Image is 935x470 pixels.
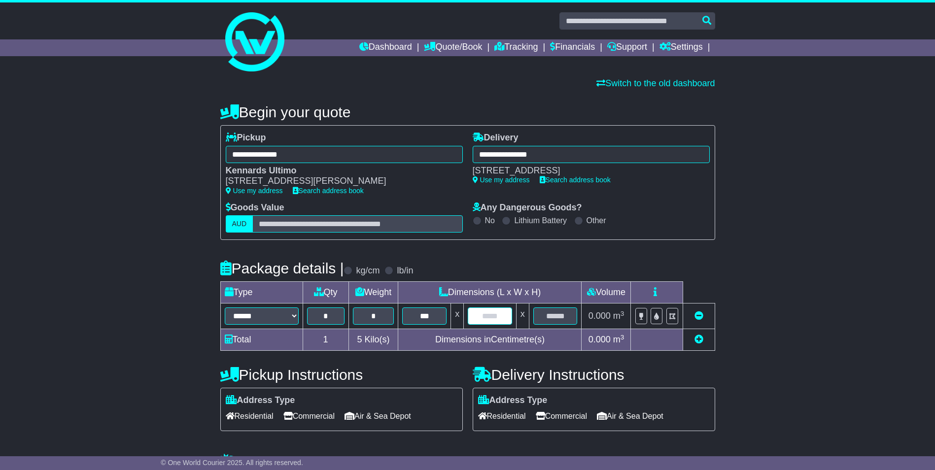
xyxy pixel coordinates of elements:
[621,334,624,341] sup: 3
[356,266,380,276] label: kg/cm
[220,104,715,120] h4: Begin your quote
[613,311,624,321] span: m
[357,335,362,344] span: 5
[226,395,295,406] label: Address Type
[621,310,624,317] sup: 3
[359,39,412,56] a: Dashboard
[473,166,700,176] div: [STREET_ADDRESS]
[220,329,303,351] td: Total
[161,459,303,467] span: © One World Courier 2025. All rights reserved.
[220,260,344,276] h4: Package details |
[589,311,611,321] span: 0.000
[478,395,548,406] label: Address Type
[220,453,715,470] h4: Warranty & Insurance
[220,282,303,303] td: Type
[226,408,274,424] span: Residential
[659,39,703,56] a: Settings
[694,335,703,344] a: Add new item
[303,282,348,303] td: Qty
[293,187,364,195] a: Search address book
[473,133,519,143] label: Delivery
[220,367,463,383] h4: Pickup Instructions
[494,39,538,56] a: Tracking
[345,408,411,424] span: Air & Sea Depot
[694,311,703,321] a: Remove this item
[550,39,595,56] a: Financials
[516,303,529,329] td: x
[536,408,587,424] span: Commercial
[398,282,582,303] td: Dimensions (L x W x H)
[589,335,611,344] span: 0.000
[582,282,631,303] td: Volume
[303,329,348,351] td: 1
[478,408,526,424] span: Residential
[348,329,398,351] td: Kilo(s)
[485,216,495,225] label: No
[473,202,582,213] label: Any Dangerous Goods?
[540,176,611,184] a: Search address book
[451,303,464,329] td: x
[226,176,453,187] div: [STREET_ADDRESS][PERSON_NAME]
[424,39,482,56] a: Quote/Book
[283,408,335,424] span: Commercial
[514,216,567,225] label: Lithium Battery
[607,39,647,56] a: Support
[397,266,413,276] label: lb/in
[226,215,253,233] label: AUD
[226,133,266,143] label: Pickup
[597,408,663,424] span: Air & Sea Depot
[398,329,582,351] td: Dimensions in Centimetre(s)
[613,335,624,344] span: m
[587,216,606,225] label: Other
[226,166,453,176] div: Kennards Ultimo
[226,202,284,213] label: Goods Value
[348,282,398,303] td: Weight
[473,367,715,383] h4: Delivery Instructions
[226,187,283,195] a: Use my address
[596,78,715,88] a: Switch to the old dashboard
[473,176,530,184] a: Use my address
